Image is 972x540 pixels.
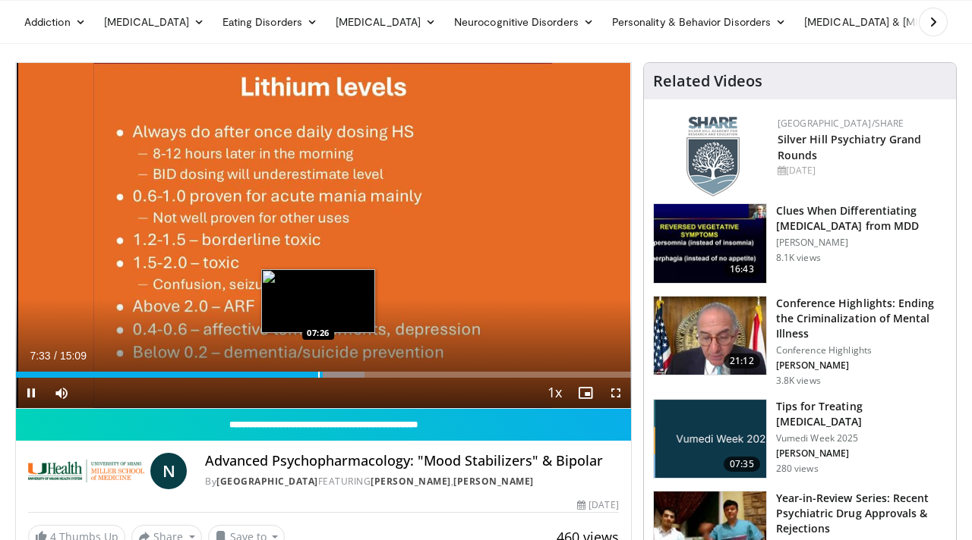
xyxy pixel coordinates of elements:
[540,378,570,408] button: Playback Rate
[776,432,947,444] p: Vumedi Week 2025
[54,350,57,362] span: /
[653,72,762,90] h4: Related Videos
[776,463,819,475] p: 280 views
[601,378,631,408] button: Fullscreen
[776,252,821,264] p: 8.1K views
[776,359,947,372] p: [PERSON_NAME]
[653,399,947,479] a: 07:35 Tips for Treating [MEDICAL_DATA] Vumedi Week 2025 [PERSON_NAME] 280 views
[603,7,795,37] a: Personality & Behavior Disorders
[778,164,944,177] div: [DATE]
[654,400,766,479] img: f9e3f9ac-65e5-4687-ad3f-59c0a5c287bd.png.150x105_q85_crop-smart_upscale.png
[150,453,187,489] a: N
[371,475,451,488] a: [PERSON_NAME]
[724,262,760,277] span: 16:43
[724,457,760,472] span: 07:35
[16,63,631,409] video-js: Video Player
[60,350,87,362] span: 15:09
[570,378,601,408] button: Enable picture-in-picture mode
[205,453,618,469] h4: Advanced Psychopharmacology: "Mood Stabilizers" & Bipolar
[776,375,821,387] p: 3.8K views
[653,296,947,387] a: 21:12 Conference Highlights: Ending the Criminalization of Mental Illness Conference Highlights [...
[46,378,77,408] button: Mute
[16,378,46,408] button: Pause
[776,447,947,460] p: [PERSON_NAME]
[776,399,947,429] h3: Tips for Treating [MEDICAL_DATA]
[724,353,760,369] span: 21:12
[261,269,375,333] img: image.jpeg
[654,297,766,375] img: 1419e6f0-d69a-482b-b3ae-1573189bf46e.150x105_q85_crop-smart_upscale.jpg
[653,203,947,284] a: 16:43 Clues When Differentiating [MEDICAL_DATA] from MDD [PERSON_NAME] 8.1K views
[216,475,318,488] a: [GEOGRAPHIC_DATA]
[213,7,327,37] a: Eating Disorders
[776,237,947,249] p: [PERSON_NAME]
[445,7,603,37] a: Neurocognitive Disorders
[28,453,144,489] img: University of Miami
[577,498,618,512] div: [DATE]
[95,7,213,37] a: [MEDICAL_DATA]
[776,296,947,341] h3: Conference Highlights: Ending the Criminalization of Mental Illness
[30,350,50,362] span: 7:33
[205,475,618,488] div: By FEATURING ,
[776,203,947,234] h3: Clues When Differentiating [MEDICAL_DATA] from MDD
[686,117,740,196] img: f8aaeb6d-318f-4fcf-bd1d-54ce21f29e87.png.150x105_q85_autocrop_double_scale_upscale_version-0.2.png
[776,344,947,356] p: Conference Highlights
[327,7,445,37] a: [MEDICAL_DATA]
[453,475,534,488] a: [PERSON_NAME]
[778,132,922,162] a: Silver Hill Psychiatry Grand Rounds
[776,491,947,536] h3: Year-in-Review Series: Recent Psychiatric Drug Approvals & Rejections
[16,372,631,378] div: Progress Bar
[15,7,95,37] a: Addiction
[778,117,904,130] a: [GEOGRAPHIC_DATA]/SHARE
[654,204,766,283] img: a6520382-d332-4ed3-9891-ee688fa49237.150x105_q85_crop-smart_upscale.jpg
